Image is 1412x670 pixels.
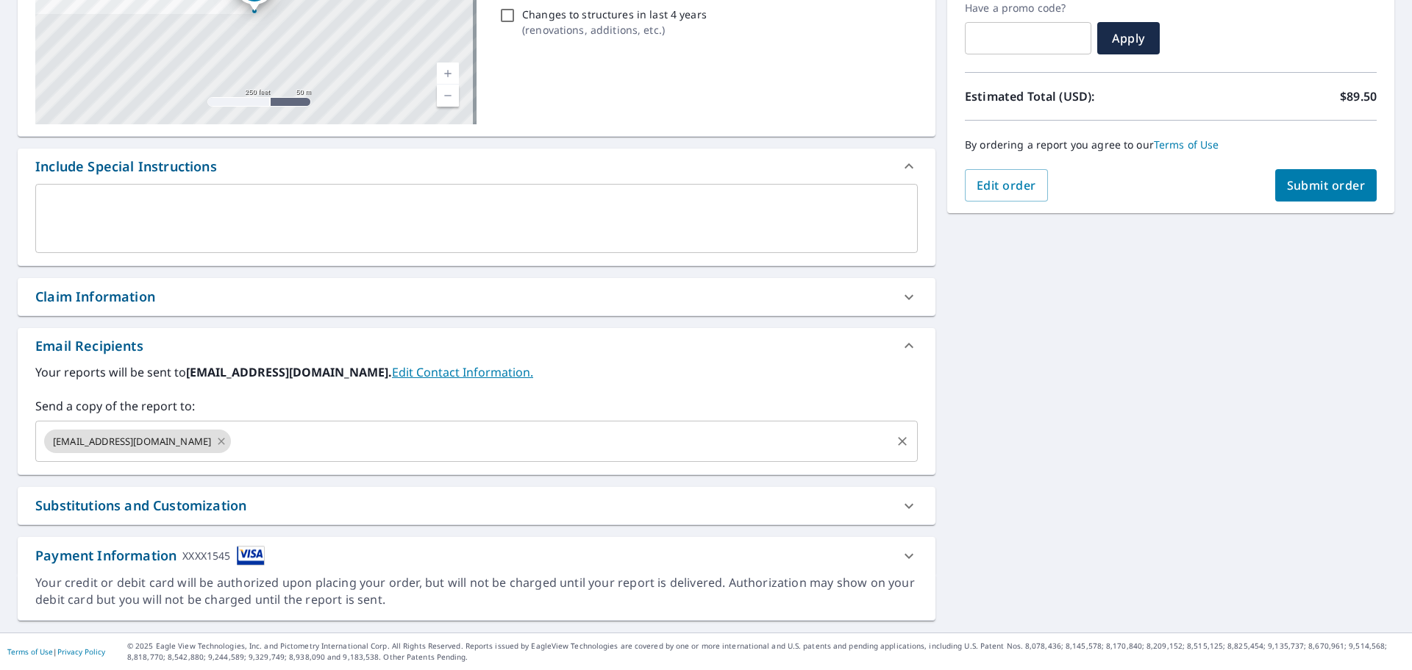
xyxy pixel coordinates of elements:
[392,364,533,380] a: EditContactInfo
[18,149,935,184] div: Include Special Instructions
[965,88,1171,105] p: Estimated Total (USD):
[522,7,707,22] p: Changes to structures in last 4 years
[18,487,935,524] div: Substitutions and Customization
[1109,30,1148,46] span: Apply
[437,85,459,107] a: Current Level 17, Zoom Out
[127,641,1405,663] p: © 2025 Eagle View Technologies, Inc. and Pictometry International Corp. All Rights Reserved. Repo...
[1287,177,1366,193] span: Submit order
[35,157,217,177] div: Include Special Instructions
[965,138,1377,152] p: By ordering a report you agree to our
[35,336,143,356] div: Email Recipients
[57,646,105,657] a: Privacy Policy
[35,397,918,415] label: Send a copy of the report to:
[1340,88,1377,105] p: $89.50
[965,169,1048,202] button: Edit order
[182,546,230,566] div: XXXX1545
[35,363,918,381] label: Your reports will be sent to
[35,287,155,307] div: Claim Information
[1275,169,1377,202] button: Submit order
[237,546,265,566] img: cardImage
[18,328,935,363] div: Email Recipients
[44,435,220,449] span: [EMAIL_ADDRESS][DOMAIN_NAME]
[18,278,935,316] div: Claim Information
[437,63,459,85] a: Current Level 17, Zoom In
[1097,22,1160,54] button: Apply
[35,496,246,516] div: Substitutions and Customization
[35,574,918,608] div: Your credit or debit card will be authorized upon placing your order, but will not be charged unt...
[44,430,231,453] div: [EMAIL_ADDRESS][DOMAIN_NAME]
[35,546,265,566] div: Payment Information
[186,364,392,380] b: [EMAIL_ADDRESS][DOMAIN_NAME].
[7,647,105,656] p: |
[977,177,1036,193] span: Edit order
[892,431,913,452] button: Clear
[965,1,1091,15] label: Have a promo code?
[522,22,707,38] p: ( renovations, additions, etc. )
[1154,138,1219,152] a: Terms of Use
[18,537,935,574] div: Payment InformationXXXX1545cardImage
[7,646,53,657] a: Terms of Use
